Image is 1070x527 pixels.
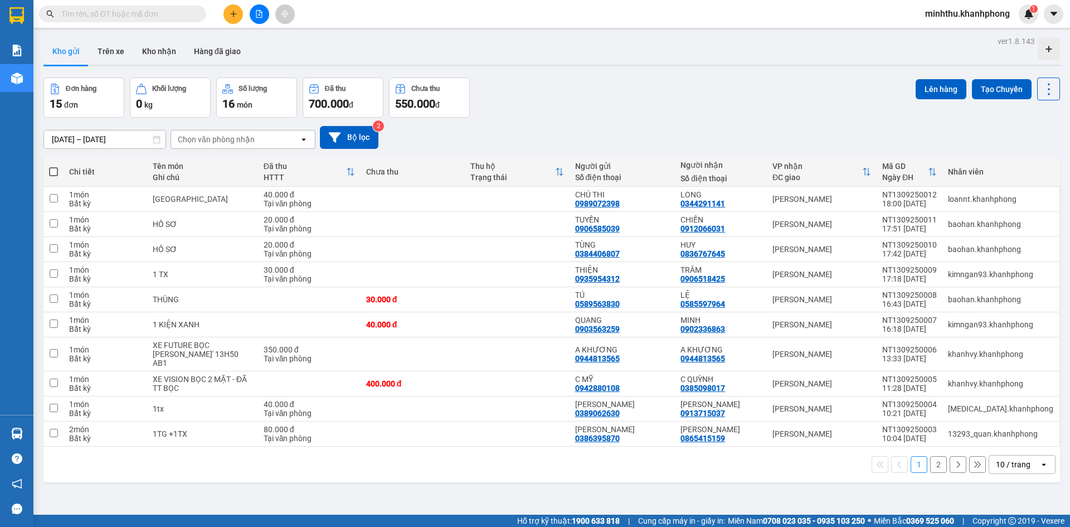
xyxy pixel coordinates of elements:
div: NT1309250007 [882,316,937,325]
div: 17:42 [DATE] [882,249,937,258]
div: Chọn văn phòng nhận [178,134,255,145]
div: 1 món [69,190,142,199]
div: 10:04 [DATE] [882,434,937,443]
div: 0589563830 [575,299,620,308]
div: Tại văn phòng [264,224,355,233]
div: NT1309250006 [882,345,937,354]
div: 17:18 [DATE] [882,274,937,283]
div: khanhvy.khanhphong [948,350,1053,359]
div: A KHƯƠNG [680,345,761,354]
img: warehouse-icon [11,428,23,439]
sup: 1 [1030,5,1038,13]
div: 11:28 [DATE] [882,384,937,393]
div: CHIẾN [680,215,761,224]
div: 17:51 [DATE] [882,224,937,233]
div: XE FUTURE BỌC THEO K' 13H50 AB1 [153,341,252,368]
div: A KHƯƠNG [575,345,670,354]
button: plus [223,4,243,24]
div: Người nhận [680,161,761,170]
span: ⚪️ [868,519,871,523]
div: TÚ [575,291,670,299]
span: 0 [136,97,142,110]
div: 0836767645 [680,249,725,258]
div: 1TG +1TX [153,429,252,438]
div: NT1309250011 [882,215,937,224]
div: NT1309250008 [882,291,937,299]
button: Lên hàng [916,79,966,99]
div: LONG [680,190,761,199]
div: 1tx [153,404,252,413]
div: [PERSON_NAME] [772,270,871,279]
div: Chi tiết [69,167,142,176]
div: 0865415159 [680,434,725,443]
div: Đã thu [325,85,346,93]
div: 0384406807 [575,249,620,258]
div: 0942880108 [575,384,620,393]
div: 350.000 đ [264,345,355,354]
div: baohan.khanhphong [948,220,1053,229]
div: [PERSON_NAME] [772,404,871,413]
div: TX [153,195,252,204]
div: HỒ SƠ [153,245,252,254]
div: [PERSON_NAME] [772,350,871,359]
strong: 0708 023 035 - 0935 103 250 [763,516,865,525]
div: HUY [680,240,761,249]
button: 1 [911,456,927,473]
div: NT1309250009 [882,265,937,274]
div: 0386395870 [575,434,620,443]
th: Toggle SortBy [258,157,361,187]
div: 16:43 [DATE] [882,299,937,308]
span: file-add [255,10,263,18]
div: Số lượng [239,85,267,93]
div: NT1309250005 [882,375,937,384]
div: 2 món [69,425,142,434]
div: Bất kỳ [69,224,142,233]
button: Kho gửi [43,38,89,65]
span: notification [12,478,22,489]
svg: open [299,135,308,144]
div: Tạo kho hàng mới [1038,38,1060,60]
span: search [46,10,54,18]
div: loannt.khanhphong [948,195,1053,204]
button: Kho nhận [133,38,185,65]
div: NT1309250003 [882,425,937,434]
div: CHÚ THI [575,190,670,199]
span: | [962,515,964,527]
div: Chưa thu [411,85,440,93]
div: NT1309250010 [882,240,937,249]
span: kg [144,100,153,109]
div: 13:33 [DATE] [882,354,937,363]
img: solution-icon [11,45,23,56]
img: warehouse-icon [11,72,23,84]
th: Toggle SortBy [877,157,942,187]
button: Đã thu700.000đ [303,78,383,118]
span: aim [281,10,289,18]
div: [PERSON_NAME] [772,195,871,204]
img: icon-new-feature [1024,9,1034,19]
div: Bất kỳ [69,249,142,258]
button: 2 [930,456,947,473]
div: LỆ [680,291,761,299]
div: 18:00 [DATE] [882,199,937,208]
div: 0903563259 [575,325,620,333]
div: 13293_quan.khanhphong [948,429,1053,438]
div: Đơn hàng [66,85,96,93]
div: C QUỲNH [680,375,761,384]
div: Số điện thoại [575,173,670,182]
div: Trạng thái [470,173,555,182]
div: Đã thu [264,162,346,171]
div: 10:21 [DATE] [882,409,937,418]
div: 30.000 đ [264,265,355,274]
div: [PERSON_NAME] [772,245,871,254]
div: Ghi chú [153,173,252,182]
div: [PERSON_NAME] [772,379,871,388]
div: 1 món [69,345,142,354]
div: 1 món [69,375,142,384]
div: 1 TX [153,270,252,279]
div: Mã GD [882,162,928,171]
div: 0906518425 [680,274,725,283]
div: 40.000 đ [264,190,355,199]
button: Trên xe [89,38,133,65]
button: Bộ lọc [320,126,378,149]
span: Cung cấp máy in - giấy in: [638,515,725,527]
